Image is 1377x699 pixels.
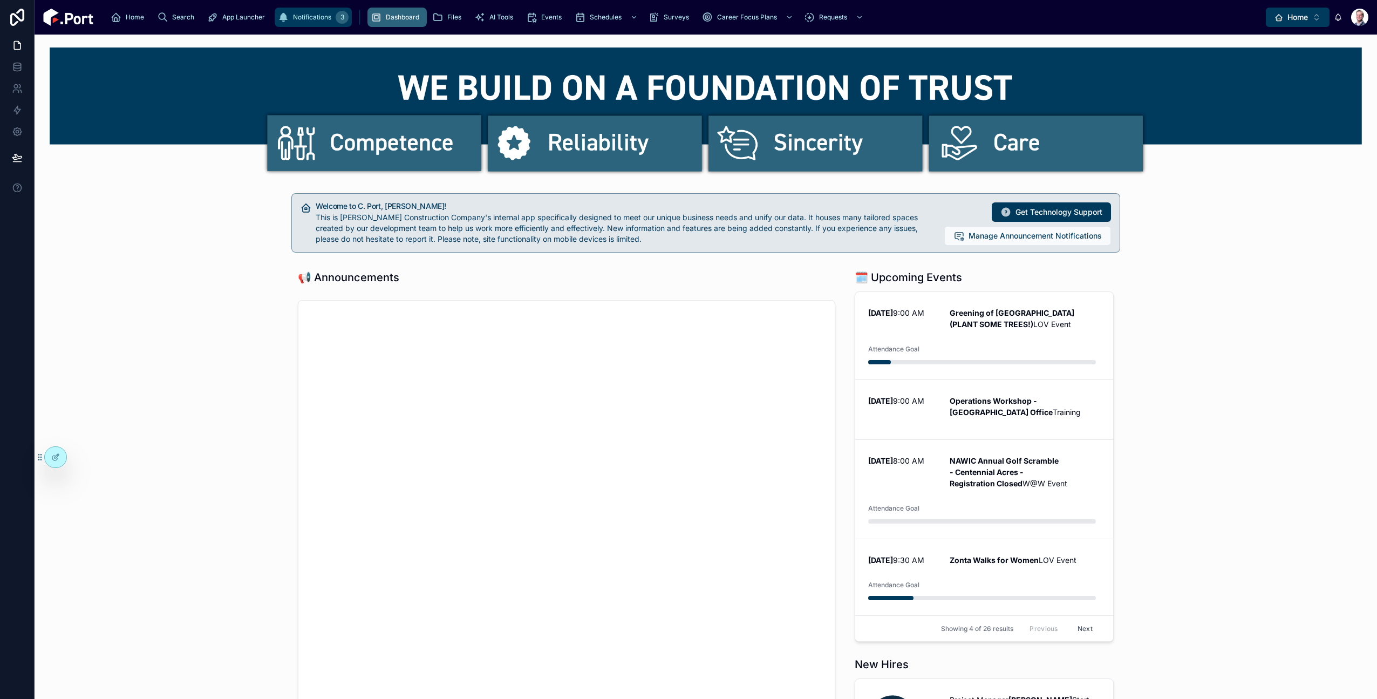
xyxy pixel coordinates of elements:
a: App Launcher [204,8,272,27]
strong: Zonta Walks for Women [950,555,1039,565]
strong: [DATE] [868,396,893,405]
button: Next [1070,620,1100,637]
strong: NAWIC Annual Golf Scramble - Centennial Acres - Registration Closed [950,456,1060,488]
p: Training [950,395,1100,418]
span: Surveys [664,13,689,22]
span: Home [1287,12,1308,23]
a: Search [154,8,202,27]
strong: [DATE] [868,308,893,317]
a: [DATE]9:00 AMOperations Workshop - [GEOGRAPHIC_DATA] OfficeTraining [855,379,1113,439]
a: [DATE]9:30 AMZonta Walks for WomenLOV EventAttendance Goal [855,539,1113,615]
span: Requests [819,13,847,22]
span: Attendance Goal [868,504,1100,513]
h1: 🗓️ Upcoming Events [855,270,962,285]
a: Events [523,8,569,27]
a: Files [429,8,469,27]
span: This is [PERSON_NAME] Construction Company's internal app specifically designed to meet our uniqu... [316,213,918,243]
p: 9:00 AM [868,307,937,318]
p: 8:00 AM [868,455,937,466]
p: LOV Event [950,554,1100,566]
strong: Greening of [GEOGRAPHIC_DATA] (PLANT SOME TREES!) [950,308,1076,329]
a: [DATE]8:00 AMNAWIC Annual Golf Scramble - Centennial Acres - Registration ClosedW@W EventAttendan... [855,439,1113,539]
span: Schedules [590,13,622,22]
span: Showing 4 of 26 results [941,625,1013,633]
div: 3 [336,11,349,24]
a: Career Focus Plans [699,8,799,27]
p: W@W Event [950,455,1100,489]
a: AI Tools [471,8,521,27]
a: Dashboard [367,8,427,27]
p: 9:30 AM [868,554,937,566]
strong: [DATE] [868,555,893,565]
span: Get Technology Support [1015,207,1102,218]
a: Schedules [571,8,643,27]
strong: Operations Workshop - [GEOGRAPHIC_DATA] Office [950,396,1053,417]
a: Notifications3 [275,8,352,27]
span: Notifications [293,13,331,22]
span: App Launcher [222,13,265,22]
a: [DATE]9:00 AMGreening of [GEOGRAPHIC_DATA] (PLANT SOME TREES!)LOV EventAttendance Goal [855,292,1113,379]
span: Career Focus Plans [717,13,777,22]
a: Home [107,8,152,27]
button: Manage Announcement Notifications [944,226,1111,246]
h1: New Hires [855,657,909,672]
a: Surveys [645,8,697,27]
span: Attendance Goal [868,345,1100,354]
button: Select Button [1266,8,1330,27]
strong: [DATE] [868,456,893,465]
img: 22972-cportbannew_topban3-02.png [50,47,1362,176]
div: scrollable content [102,5,1266,29]
h1: 📢 Announcements [298,270,399,285]
span: Attendance Goal [868,581,1100,589]
p: LOV Event [950,307,1100,330]
a: Requests [801,8,869,27]
span: Manage Announcement Notifications [969,230,1102,241]
h5: Welcome to C. Port, Matt! [316,202,936,210]
span: Home [126,13,144,22]
div: This is Clark Construction Company's internal app specifically designed to meet our unique busine... [316,212,936,245]
span: Search [172,13,194,22]
span: Events [541,13,562,22]
span: AI Tools [489,13,513,22]
span: Files [447,13,461,22]
img: App logo [43,9,93,26]
p: 9:00 AM [868,395,937,406]
button: Get Technology Support [992,202,1111,222]
span: Dashboard [386,13,419,22]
